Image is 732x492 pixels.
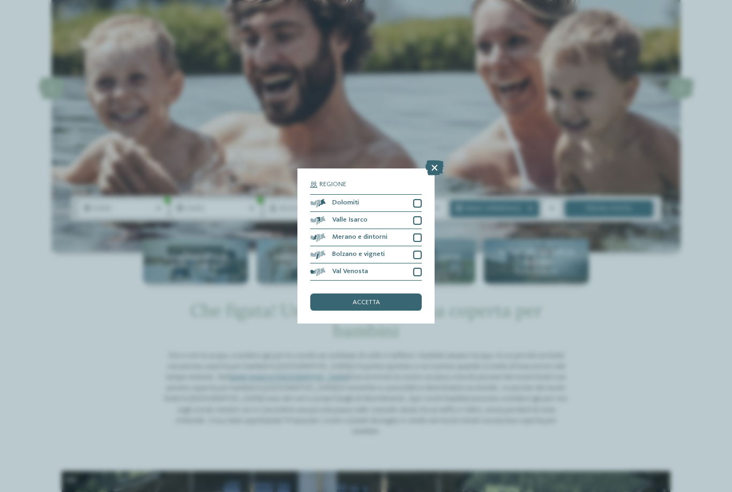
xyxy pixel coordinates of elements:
[332,268,368,275] span: Val Venosta
[332,200,359,207] span: Dolomiti
[332,251,385,258] span: Bolzano e vigneti
[332,234,387,241] span: Merano e dintorni
[353,299,380,306] span: accetta
[319,181,346,188] span: Regione
[332,217,368,224] span: Valle Isarco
